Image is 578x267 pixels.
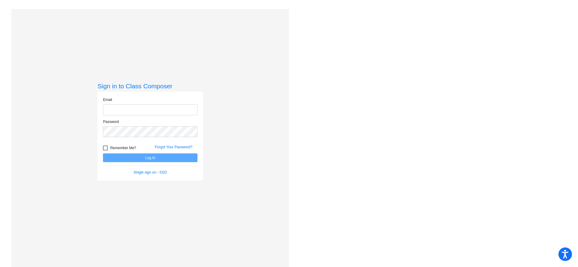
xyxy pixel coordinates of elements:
[103,119,119,124] label: Password
[103,153,197,162] button: Log In
[103,97,112,102] label: Email
[155,145,192,149] a: Forgot Your Password?
[134,170,167,174] a: Single sign on - SSO
[110,144,136,152] span: Remember Me?
[98,82,203,90] h3: Sign in to Class Composer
